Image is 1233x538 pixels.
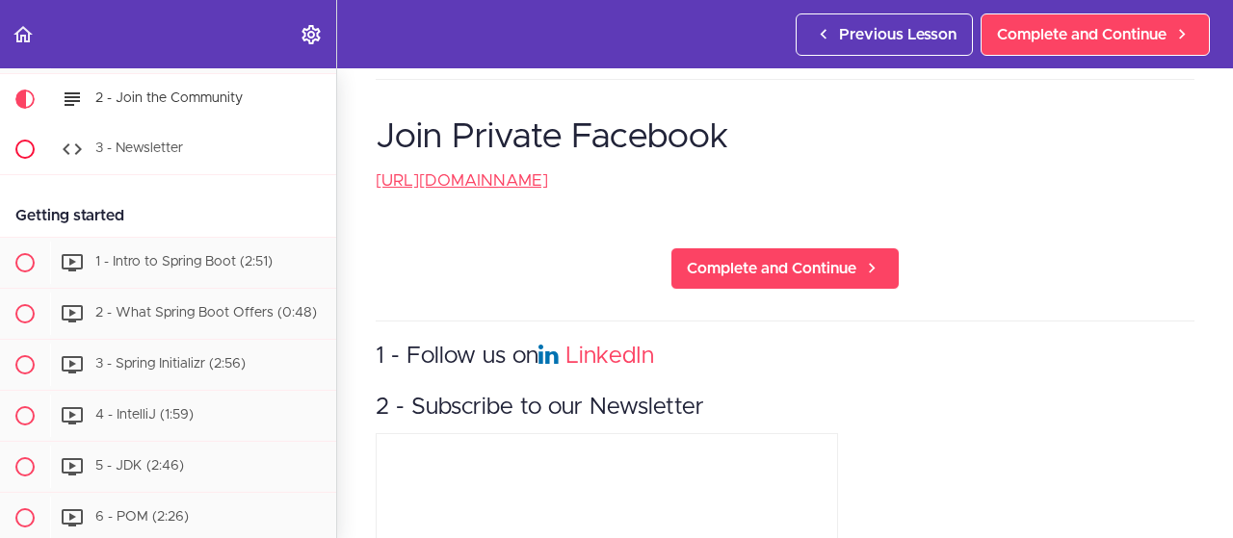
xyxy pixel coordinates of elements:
[687,257,856,280] span: Complete and Continue
[95,459,184,473] span: 5 - JDK (2:46)
[95,306,317,320] span: 2 - What Spring Boot Offers (0:48)
[376,341,1194,372] h3: 1 - Follow us on
[95,408,194,422] span: 4 - IntelliJ (1:59)
[95,255,273,269] span: 1 - Intro to Spring Boot (2:51)
[95,91,243,105] span: 2 - Join the Community
[376,172,548,189] a: [URL][DOMAIN_NAME]
[376,118,1194,157] h1: Join Private Facebook
[376,392,1194,423] h3: 2 - Subscribe to our Newsletter
[796,13,973,56] a: Previous Lesson
[670,247,900,290] a: Complete and Continue
[95,510,189,524] span: 6 - POM (2:26)
[981,13,1210,56] a: Complete and Continue
[839,23,957,46] span: Previous Lesson
[565,345,654,368] a: LinkedIn
[997,23,1167,46] span: Complete and Continue
[95,141,183,155] span: 3 - Newsletter
[300,23,323,46] svg: Settings Menu
[95,357,246,371] span: 3 - Spring Initializr (2:56)
[12,23,35,46] svg: Back to course curriculum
